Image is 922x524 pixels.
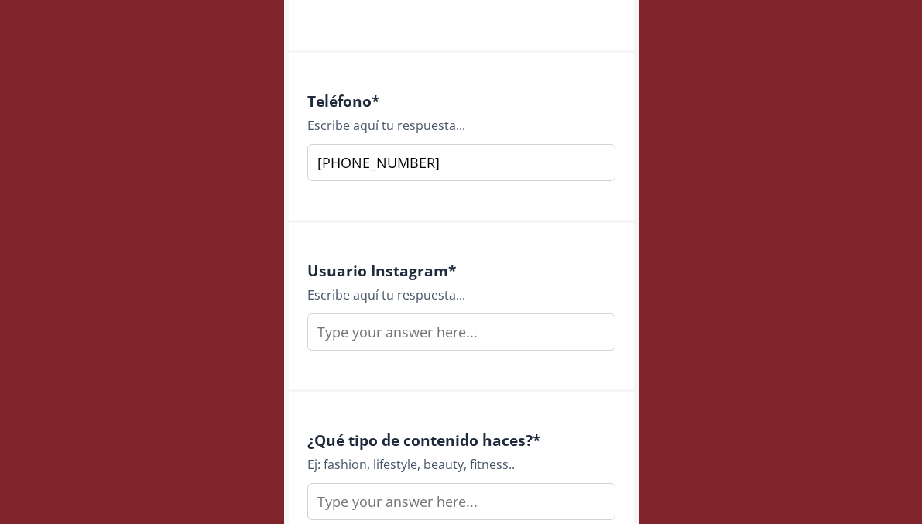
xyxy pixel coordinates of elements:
div: Escribe aquí tu respuesta... [307,116,615,135]
h4: Teléfono * [307,92,615,110]
input: Type your answer here... [307,483,615,520]
h4: Usuario Instagram * [307,262,615,279]
h4: ¿Qué tipo de contenido haces? * [307,431,615,449]
input: Type your answer here... [307,144,615,181]
input: Type your answer here... [307,313,615,351]
div: Escribe aquí tu respuesta... [307,286,615,304]
div: Ej: fashion, lifestyle, beauty, fitness.. [307,455,615,474]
